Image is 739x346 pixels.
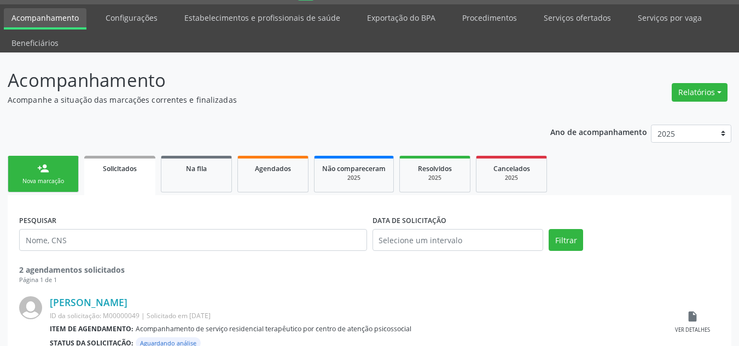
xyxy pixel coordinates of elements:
button: Filtrar [549,229,583,251]
span: Cancelados [493,164,530,173]
div: Página 1 de 1 [19,275,720,285]
a: Serviços ofertados [536,8,619,27]
span: Solicitados [103,164,137,173]
strong: 2 agendamentos solicitados [19,265,125,275]
span: Na fila [186,164,207,173]
label: DATA DE SOLICITAÇÃO [373,212,446,229]
input: Selecione um intervalo [373,229,544,251]
span: Não compareceram [322,164,386,173]
span: ID da solicitação: M00000049 | [50,311,145,320]
a: Procedimentos [455,8,525,27]
div: 2025 [408,174,462,182]
a: Exportação do BPA [359,8,443,27]
span: Solicitado em [DATE] [147,311,211,320]
p: Acompanhamento [8,67,514,94]
div: Nova marcação [16,177,71,185]
span: Acompanhamento de serviço residencial terapêutico por centro de atenção psicossocial [136,324,411,333]
button: Relatórios [672,83,728,102]
a: Beneficiários [4,33,66,52]
a: Estabelecimentos e profissionais de saúde [177,8,348,27]
div: 2025 [322,174,386,182]
a: Serviços por vaga [630,8,709,27]
div: 2025 [484,174,539,182]
div: person_add [37,162,49,174]
span: Agendados [255,164,291,173]
i: insert_drive_file [686,310,699,322]
p: Ano de acompanhamento [550,125,647,138]
span: Resolvidos [418,164,452,173]
label: PESQUISAR [19,212,56,229]
a: [PERSON_NAME] [50,296,127,308]
b: Item de agendamento: [50,324,133,333]
div: Ver detalhes [675,326,710,334]
a: Configurações [98,8,165,27]
p: Acompanhe a situação das marcações correntes e finalizadas [8,94,514,105]
input: Nome, CNS [19,229,367,251]
a: Acompanhamento [4,8,86,30]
